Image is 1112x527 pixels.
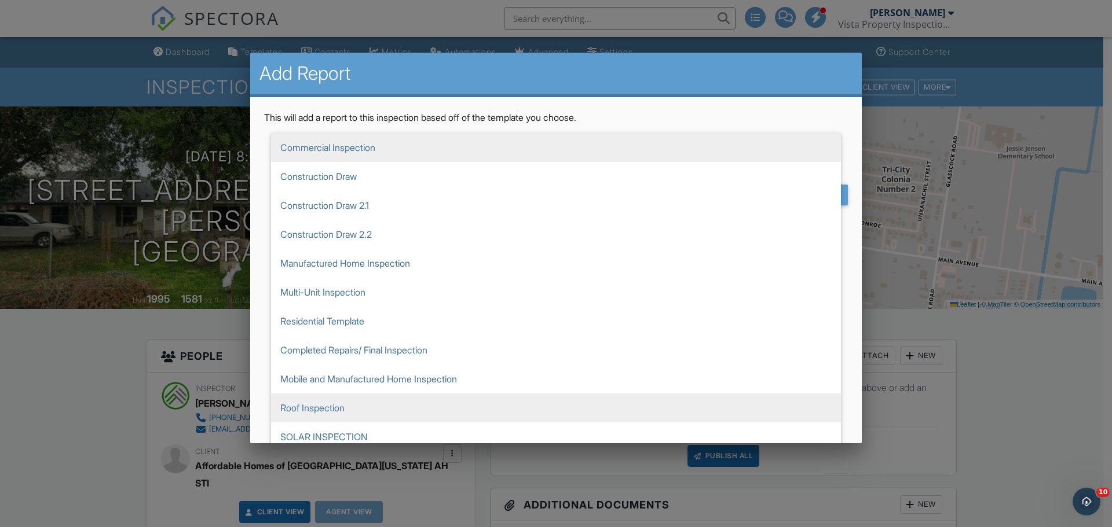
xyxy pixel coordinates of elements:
span: Construction Draw 2.1 [271,191,841,220]
span: 10 [1096,488,1110,497]
span: Completed Repairs/ Final Inspection [271,336,841,364]
span: Roof Inspection [271,393,841,422]
span: Residential Template [271,307,841,336]
span: Construction Draw 2.2 [271,220,841,249]
span: SOLAR INSPECTION [271,422,841,451]
iframe: Intercom live chat [1073,488,1100,515]
h2: Add Report [259,62,853,85]
p: This will add a report to this inspection based off of the template you choose. [264,111,848,124]
span: Manufactured Home Inspection [271,249,841,278]
span: Mobile and Manufactured Home Inspection [271,364,841,393]
span: Commercial Inspection [271,133,841,162]
span: Multi-Unit Inspection [271,278,841,307]
span: Construction Draw [271,162,841,191]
